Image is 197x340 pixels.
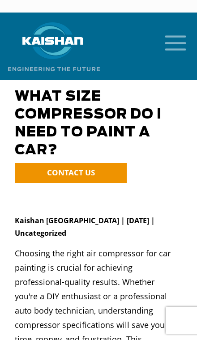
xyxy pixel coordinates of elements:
[47,167,95,178] span: CONTACT US
[8,59,100,71] img: Engineering the future
[161,33,176,48] a: mobile menu
[15,216,155,238] strong: Kaishan [GEOGRAPHIC_DATA] | [DATE] | Uncategorized
[15,90,162,157] span: WHAT SIZE COMPRESSOR DO I NEED TO PAINT A CAR?
[19,22,86,59] img: kaishan logo
[15,163,127,183] a: CONTACT US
